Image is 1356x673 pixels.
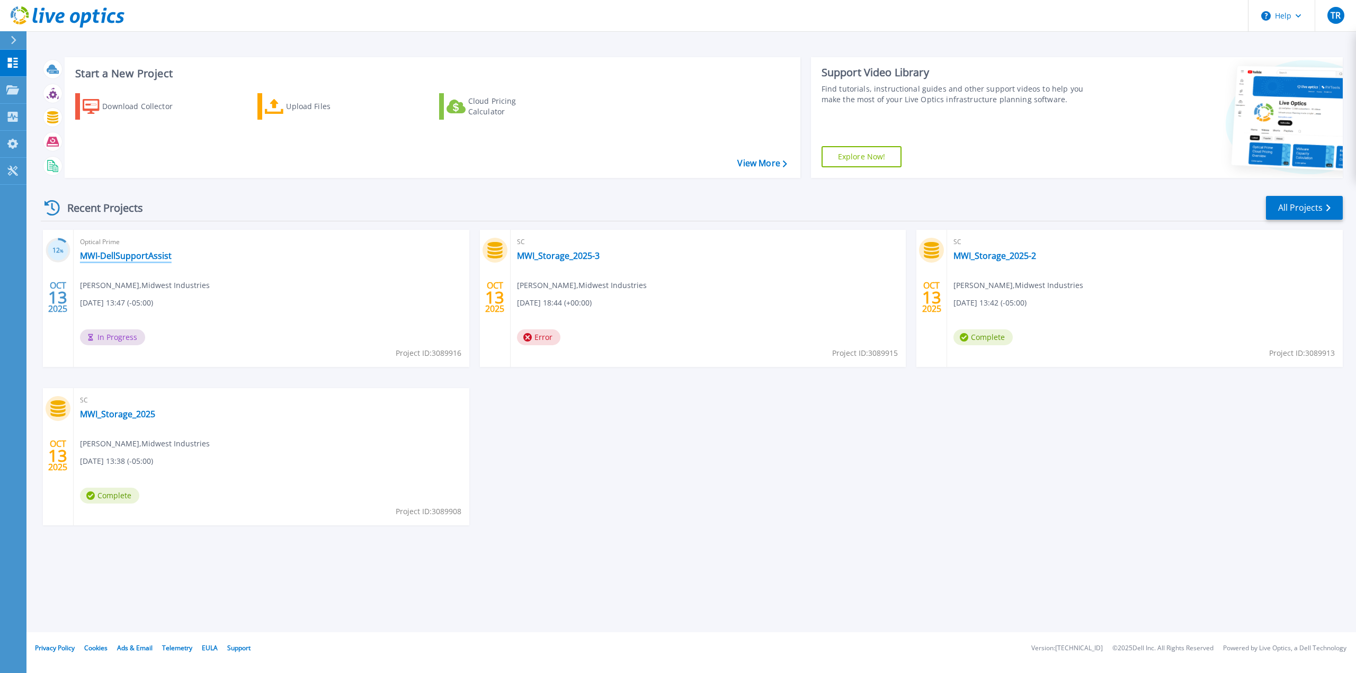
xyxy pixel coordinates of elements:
[396,347,461,359] span: Project ID: 3089916
[84,643,108,652] a: Cookies
[517,297,592,309] span: [DATE] 18:44 (+00:00)
[41,195,157,221] div: Recent Projects
[80,250,172,261] a: MWI-DellSupportAssist
[468,96,553,117] div: Cloud Pricing Calculator
[1112,645,1214,652] li: © 2025 Dell Inc. All Rights Reserved
[102,96,187,117] div: Download Collector
[80,409,155,419] a: MWI_Storage_2025
[517,250,600,261] a: MWI_Storage_2025-3
[922,278,942,317] div: OCT 2025
[80,329,145,345] span: In Progress
[48,451,67,460] span: 13
[953,280,1083,291] span: [PERSON_NAME] , Midwest Industries
[1223,645,1346,652] li: Powered by Live Optics, a Dell Technology
[485,293,504,302] span: 13
[517,236,900,248] span: SC
[922,293,941,302] span: 13
[517,280,647,291] span: [PERSON_NAME] , Midwest Industries
[80,438,210,450] span: [PERSON_NAME] , Midwest Industries
[80,236,463,248] span: Optical Prime
[1266,196,1343,220] a: All Projects
[202,643,218,652] a: EULA
[517,329,560,345] span: Error
[822,146,902,167] a: Explore Now!
[953,236,1336,248] span: SC
[953,297,1027,309] span: [DATE] 13:42 (-05:00)
[48,278,68,317] div: OCT 2025
[75,68,787,79] h3: Start a New Project
[1031,645,1103,652] li: Version: [TECHNICAL_ID]
[822,66,1096,79] div: Support Video Library
[257,93,376,120] a: Upload Files
[439,93,557,120] a: Cloud Pricing Calculator
[48,436,68,475] div: OCT 2025
[396,506,461,517] span: Project ID: 3089908
[162,643,192,652] a: Telemetry
[953,250,1036,261] a: MWI_Storage_2025-2
[80,488,139,504] span: Complete
[227,643,251,652] a: Support
[117,643,153,652] a: Ads & Email
[1331,11,1341,20] span: TR
[822,84,1096,105] div: Find tutorials, instructional guides and other support videos to help you make the most of your L...
[80,394,463,406] span: SC
[80,297,153,309] span: [DATE] 13:47 (-05:00)
[75,93,193,120] a: Download Collector
[80,280,210,291] span: [PERSON_NAME] , Midwest Industries
[737,158,787,168] a: View More
[48,293,67,302] span: 13
[60,248,64,254] span: %
[953,329,1013,345] span: Complete
[1269,347,1335,359] span: Project ID: 3089913
[485,278,505,317] div: OCT 2025
[35,643,75,652] a: Privacy Policy
[80,455,153,467] span: [DATE] 13:38 (-05:00)
[286,96,371,117] div: Upload Files
[832,347,898,359] span: Project ID: 3089915
[46,245,70,257] h3: 12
